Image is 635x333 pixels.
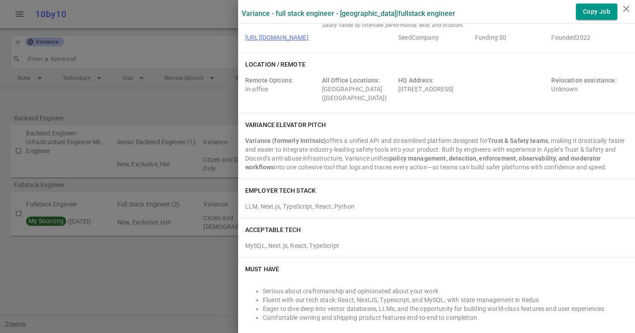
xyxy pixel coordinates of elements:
div: [GEOGRAPHIC_DATA] ([GEOGRAPHIC_DATA]) [322,76,395,102]
div: In-office [245,76,318,102]
span: Relocation assistance: [551,77,616,84]
span: Remote Options: [245,77,293,84]
label: Variance - Full Stack Engineer - [GEOGRAPHIC_DATA] | Fullstack Engineer [242,9,455,18]
span: All Office Locations: [322,77,380,84]
div: Unknown [551,76,624,102]
i: Salary varies by interview performance, level, and location. [322,22,464,28]
strong: Variance (formerly Intrinsic) [245,137,326,144]
button: Copy Job [576,4,617,20]
i: close [621,4,631,14]
span: Employer Stage e.g. Series A [398,33,471,42]
span: HQ Address: [398,77,434,84]
span: Employer Founding [475,33,548,42]
h6: Variance elevator pitch [245,120,326,129]
div: [STREET_ADDRESS] [398,76,548,102]
h6: ACCEPTABLE TECH [245,225,301,234]
li: Serious about craftsmanship and opinionated about your work [263,287,628,296]
div: offers a unified API and streamlined platform designed for , making it drastically faster and eas... [245,136,628,172]
span: Company URL [245,33,395,42]
li: Fluent with our tech stack: React, NextJS, Typescript, and MySQL, with state management in Redux [263,296,628,304]
strong: Trust & Safety teams [488,137,548,144]
li: Eager to dive deep into vector databases, LLMs, and the opportunity for building world-class feat... [263,304,628,313]
span: LLM, Next.js, TypeScript, React, Python [245,203,355,210]
h6: Must Have [245,265,279,273]
li: Comfortable owning and shipping product features end-to-end to completion [263,313,628,322]
h6: EMPLOYER TECH STACK [245,186,316,195]
div: MySQL, Next.js, React, TypeScript [245,238,628,250]
span: Employer Founded [551,33,624,42]
a: [URL][DOMAIN_NAME] [245,34,309,41]
strong: policy management, detection, enforcement, observability, and moderator workflows [245,155,601,171]
h6: Location / Remote [245,60,306,69]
